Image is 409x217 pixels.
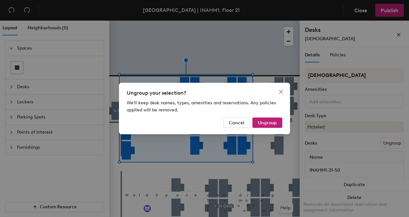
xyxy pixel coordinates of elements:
[278,89,284,94] span: close
[276,89,286,94] span: Close
[258,120,277,126] span: Ungroup
[229,120,244,126] span: Cancel
[276,87,286,97] button: Close
[223,118,250,128] button: Cancel
[127,100,276,113] span: We'll keep desk names, types, amenities and reservations. Any policies applied will be removed.
[127,89,282,97] div: Ungroup your selection?
[252,118,282,128] button: Ungroup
